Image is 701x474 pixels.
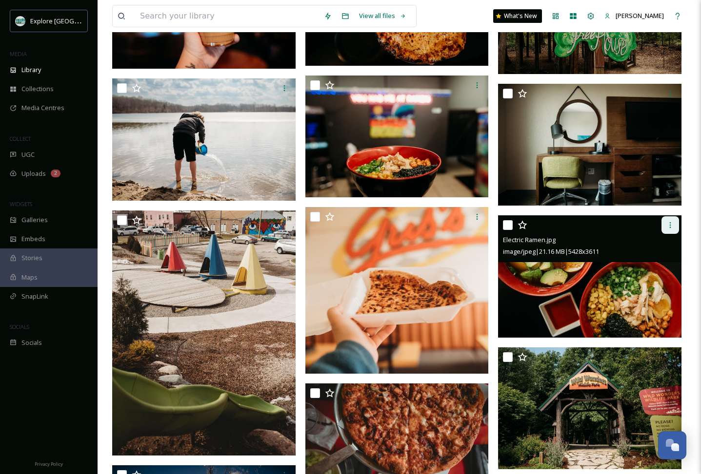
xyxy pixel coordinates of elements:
span: Privacy Policy [35,461,63,467]
span: Explore [GEOGRAPHIC_DATA][PERSON_NAME] [30,16,164,25]
span: Library [21,65,41,75]
span: Collections [21,84,54,94]
span: Stories [21,253,42,263]
span: SnapLink [21,292,48,301]
span: Embeds [21,234,45,244]
span: UGC [21,150,35,159]
span: Maps [21,273,38,282]
a: What's New [493,9,542,23]
img: Howell Nature Center(2).jpg [498,347,681,469]
span: image/jpeg | 21.16 MB | 5428 x 3611 [503,247,599,256]
img: 67e7af72-b6c8-455a-acf8-98e6fe1b68aa.avif [16,16,25,26]
img: 365-5321 (1).jpg [112,210,296,455]
img: 365-5330.jpg [112,78,296,200]
img: Electric Ramen(2).jpg [305,76,489,197]
span: Socials [21,338,42,347]
button: Open Chat [658,431,686,459]
span: WIDGETS [10,200,32,208]
a: View all files [354,6,411,25]
img: Electric Ramen.jpg [498,215,681,337]
img: Hampton Inn & Suites Howell.jpg [498,84,681,206]
a: Privacy Policy [35,457,63,469]
span: Uploads [21,169,46,178]
span: SOCIALS [10,323,29,330]
a: [PERSON_NAME] [600,6,669,25]
span: Media Centres [21,103,64,113]
span: Electric Ramen.jpg [503,235,556,244]
span: MEDIA [10,50,27,57]
div: 2 [51,170,60,177]
span: [PERSON_NAME] [616,11,664,20]
img: 365-5318.jpg [305,207,489,374]
input: Search your library [135,5,319,27]
span: Galleries [21,215,48,225]
span: COLLECT [10,135,31,142]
